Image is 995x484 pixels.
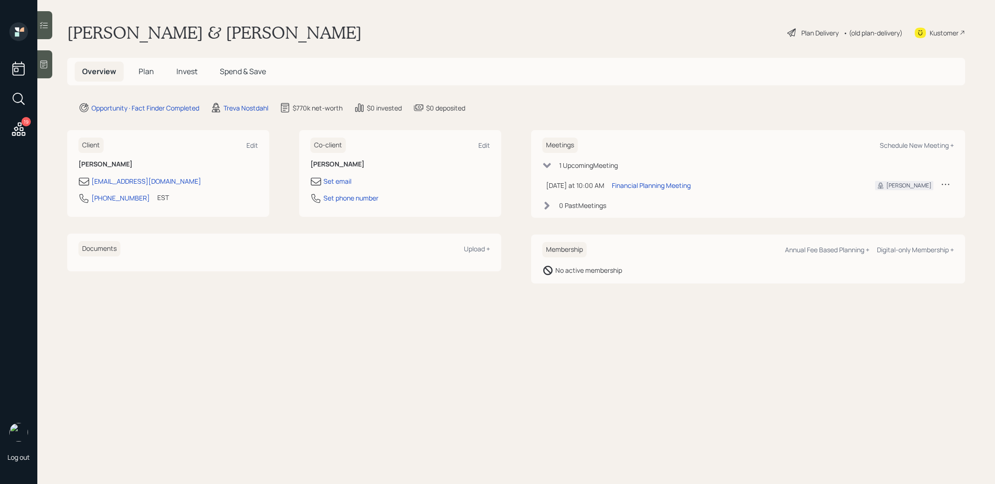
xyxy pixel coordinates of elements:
[542,242,587,257] h6: Membership
[546,180,604,190] div: [DATE] at 10:00 AM
[367,103,402,113] div: $0 invested
[78,138,104,153] h6: Client
[176,66,197,76] span: Invest
[91,193,150,203] div: [PHONE_NUMBER]
[478,141,490,150] div: Edit
[880,141,954,150] div: Schedule New Meeting +
[7,453,30,462] div: Log out
[323,176,351,186] div: Set email
[67,22,362,43] h1: [PERSON_NAME] & [PERSON_NAME]
[559,160,618,170] div: 1 Upcoming Meeting
[246,141,258,150] div: Edit
[464,244,490,253] div: Upload +
[930,28,959,38] div: Kustomer
[78,241,120,256] h6: Documents
[157,193,169,202] div: EST
[323,193,378,203] div: Set phone number
[9,423,28,442] img: treva-nostdahl-headshot.png
[91,176,201,186] div: [EMAIL_ADDRESS][DOMAIN_NAME]
[78,160,258,168] h6: [PERSON_NAME]
[139,66,154,76] span: Plan
[785,245,869,254] div: Annual Fee Based Planning +
[91,103,199,113] div: Opportunity · Fact Finder Completed
[310,138,346,153] h6: Co-client
[293,103,343,113] div: $770k net-worth
[843,28,903,38] div: • (old plan-delivery)
[559,201,606,210] div: 0 Past Meeting s
[542,138,578,153] h6: Meetings
[877,245,954,254] div: Digital-only Membership +
[886,181,932,190] div: [PERSON_NAME]
[426,103,465,113] div: $0 deposited
[555,265,622,275] div: No active membership
[82,66,116,76] span: Overview
[310,160,490,168] h6: [PERSON_NAME]
[21,117,31,126] div: 19
[612,180,691,190] div: Financial Planning Meeting
[801,28,839,38] div: Plan Delivery
[224,103,268,113] div: Treva Nostdahl
[220,66,266,76] span: Spend & Save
